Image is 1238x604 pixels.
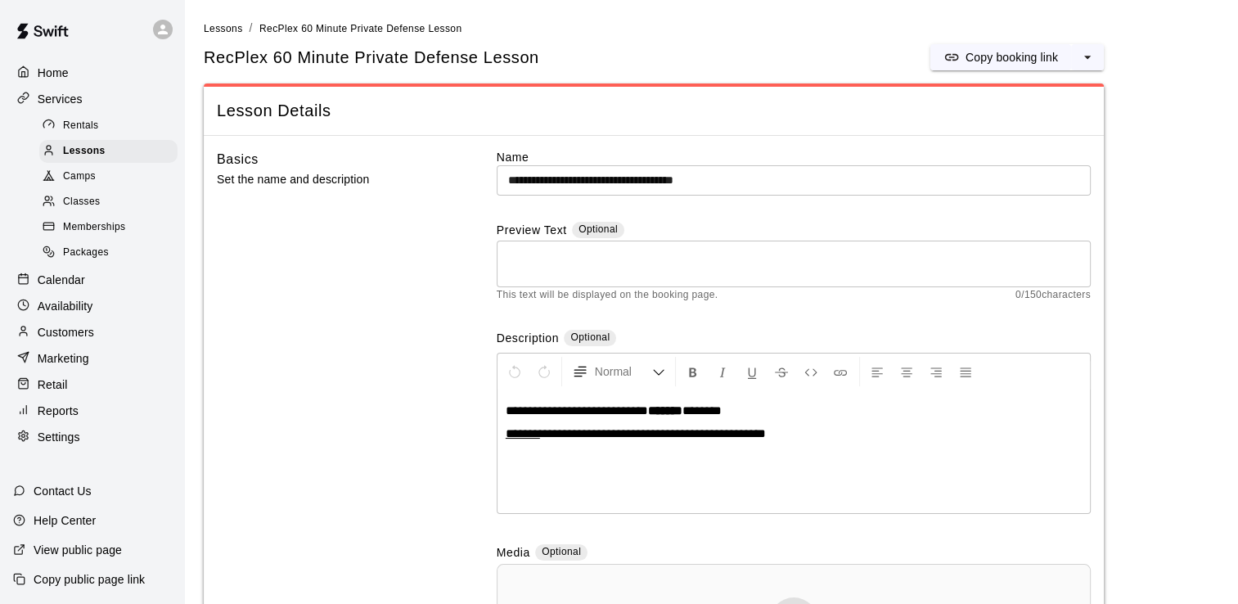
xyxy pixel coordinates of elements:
[930,44,1071,70] button: Copy booking link
[39,216,178,239] div: Memberships
[204,20,1218,38] nav: breadcrumb
[38,376,68,393] p: Retail
[34,571,145,588] p: Copy public page link
[530,357,558,386] button: Redo
[39,191,178,214] div: Classes
[217,100,1091,122] span: Lesson Details
[1071,44,1104,70] button: select merge strategy
[63,194,100,210] span: Classes
[34,483,92,499] p: Contact Us
[922,357,950,386] button: Right Align
[63,245,109,261] span: Packages
[34,542,122,558] p: View public page
[39,190,184,215] a: Classes
[13,425,171,449] a: Settings
[259,23,461,34] span: RecPlex 60 Minute Private Defense Lesson
[250,20,253,37] li: /
[966,49,1058,65] p: Copy booking link
[39,113,184,138] a: Rentals
[217,169,444,190] p: Set the name and description
[38,324,94,340] p: Customers
[13,87,171,111] a: Services
[863,357,891,386] button: Left Align
[13,372,171,397] a: Retail
[39,115,178,137] div: Rentals
[38,298,93,314] p: Availability
[39,140,178,163] div: Lessons
[38,350,89,367] p: Marketing
[893,357,921,386] button: Center Align
[542,546,581,557] span: Optional
[501,357,529,386] button: Undo
[39,241,184,266] a: Packages
[63,219,125,236] span: Memberships
[595,363,652,380] span: Normal
[34,512,96,529] p: Help Center
[797,357,825,386] button: Insert Code
[768,357,795,386] button: Format Strikethrough
[497,287,718,304] span: This text will be displayed on the booking page.
[497,149,1091,165] label: Name
[38,429,80,445] p: Settings
[204,47,539,69] h5: RecPlex 60 Minute Private Defense Lesson
[13,320,171,345] a: Customers
[930,44,1104,70] div: split button
[39,165,184,190] a: Camps
[39,138,184,164] a: Lessons
[13,346,171,371] a: Marketing
[38,403,79,419] p: Reports
[63,118,99,134] span: Rentals
[63,169,96,185] span: Camps
[709,357,736,386] button: Format Italics
[39,215,184,241] a: Memberships
[38,91,83,107] p: Services
[565,357,672,386] button: Formatting Options
[952,357,979,386] button: Justify Align
[204,23,243,34] span: Lessons
[679,357,707,386] button: Format Bold
[1015,287,1091,304] span: 0 / 150 characters
[497,330,559,349] label: Description
[497,222,567,241] label: Preview Text
[217,149,259,170] h6: Basics
[570,331,610,343] span: Optional
[13,399,171,423] a: Reports
[39,241,178,264] div: Packages
[497,544,530,563] label: Media
[826,357,854,386] button: Insert Link
[13,294,171,318] a: Availability
[63,143,106,160] span: Lessons
[13,268,171,292] a: Calendar
[38,272,85,288] p: Calendar
[578,223,618,235] span: Optional
[204,21,243,34] a: Lessons
[738,357,766,386] button: Format Underline
[13,61,171,85] a: Home
[38,65,69,81] p: Home
[39,165,178,188] div: Camps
